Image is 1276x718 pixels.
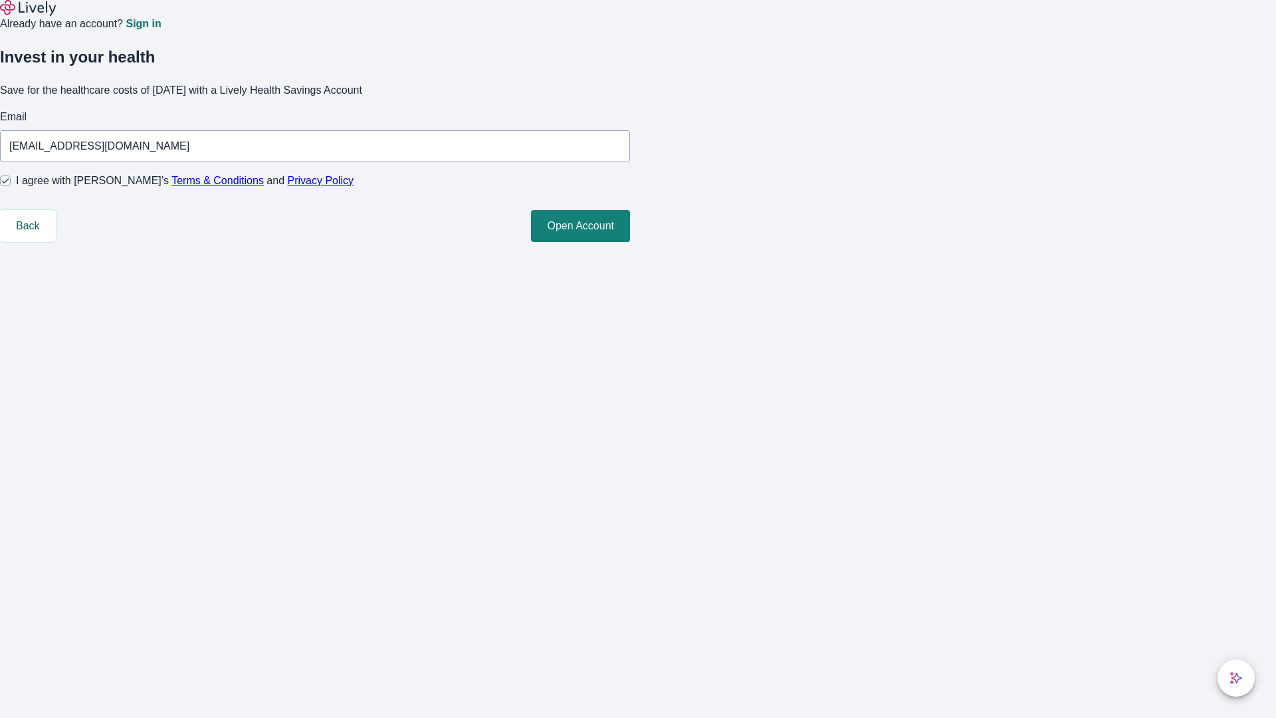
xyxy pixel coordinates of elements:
a: Privacy Policy [288,175,354,186]
button: chat [1218,659,1255,697]
svg: Lively AI Assistant [1229,671,1243,685]
button: Open Account [531,210,630,242]
span: I agree with [PERSON_NAME]’s and [16,173,354,189]
a: Sign in [126,19,161,29]
a: Terms & Conditions [171,175,264,186]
